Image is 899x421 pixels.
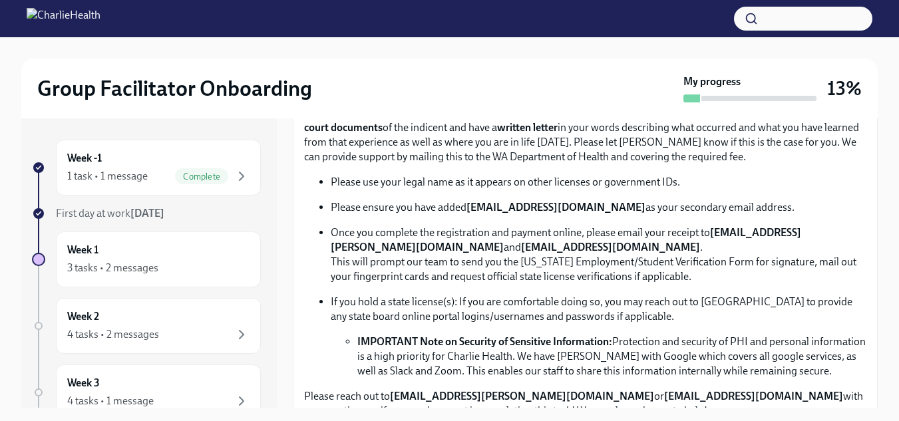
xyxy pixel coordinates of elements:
[497,121,558,134] strong: written letter
[331,175,866,190] p: Please use your legal name as it appears on other licenses or government IDs.
[357,335,866,378] li: Protection and security of PHI and personal information is a high priority for Charlie Health. We...
[390,390,654,402] strong: [EMAIL_ADDRESS][PERSON_NAME][DOMAIN_NAME]
[32,364,261,420] a: Week 34 tasks • 1 message
[32,298,261,354] a: Week 24 tasks • 2 messages
[67,376,100,390] h6: Week 3
[331,225,866,284] p: Once you complete the registration and payment online, please email your receipt to and . This wi...
[683,74,741,89] strong: My progress
[331,226,801,253] strong: [EMAIL_ADDRESS][PERSON_NAME][DOMAIN_NAME]
[67,261,158,275] div: 3 tasks • 2 messages
[331,200,866,215] p: Please ensure you have added as your secondary email address.
[67,327,159,342] div: 4 tasks • 2 messages
[67,151,102,166] h6: Week -1
[32,206,261,221] a: First day at work[DATE]
[466,201,645,213] strong: [EMAIL_ADDRESS][DOMAIN_NAME]
[32,140,261,196] a: Week -11 task • 1 messageComplete
[304,106,842,134] strong: official court documents
[130,207,164,219] strong: [DATE]
[357,335,612,348] strong: IMPORTANT Note on Security of Sensitive Information:
[67,169,148,184] div: 1 task • 1 message
[67,394,154,408] div: 4 tasks • 1 message
[67,243,98,257] h6: Week 1
[67,309,99,324] h6: Week 2
[32,231,261,287] a: Week 13 tasks • 2 messages
[56,207,164,219] span: First day at work
[37,75,312,102] h2: Group Facilitator Onboarding
[304,389,866,418] p: Please reach out to or with any questions or if you need support in completing this task! We are ...
[331,295,866,324] p: If you hold a state license(s): If you are comfortable doing so, you may reach out to [GEOGRAPHIC...
[304,91,866,164] p: If you have had a previous conviction or criminal charge, you will need to complete a (below) and...
[521,241,700,253] strong: [EMAIL_ADDRESS][DOMAIN_NAME]
[27,8,100,29] img: CharlieHealth
[175,172,228,182] span: Complete
[664,390,843,402] strong: [EMAIL_ADDRESS][DOMAIN_NAME]
[827,76,862,100] h3: 13%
